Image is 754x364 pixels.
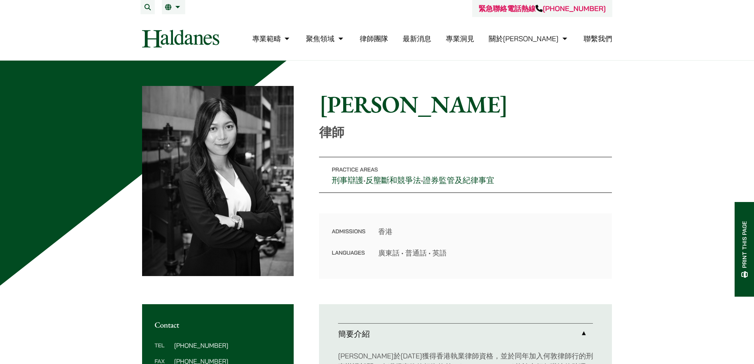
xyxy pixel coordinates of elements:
[489,34,569,43] a: 關於何敦
[306,34,345,43] a: 聚焦領域
[332,226,365,248] dt: Admissions
[332,175,363,185] a: 刑事辯護
[142,30,219,48] img: Logo of Haldanes
[155,342,171,358] dt: Tel
[403,34,431,43] a: 最新消息
[319,157,612,193] p: • •
[423,175,494,185] a: 證券監管及紀律事宜
[479,4,606,13] a: 緊急聯絡電話熱線[PHONE_NUMBER]
[446,34,474,43] a: 專業洞見
[155,320,281,330] h2: Contact
[165,4,182,10] a: 繁
[142,86,294,276] img: Joanne Lam photo
[252,34,291,43] a: 專業範疇
[338,324,593,344] a: 簡要介紹
[174,342,281,349] dd: [PHONE_NUMBER]
[332,248,365,258] dt: Languages
[378,248,599,258] dd: 廣東話 • 普通話 • 英語
[319,90,612,118] h1: [PERSON_NAME]
[360,34,388,43] a: 律師團隊
[332,166,378,173] span: Practice Areas
[378,226,599,237] dd: 香港
[319,125,612,140] p: 律師
[584,34,612,43] a: 聯繫我們
[366,175,421,185] a: 反壟斷和競爭法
